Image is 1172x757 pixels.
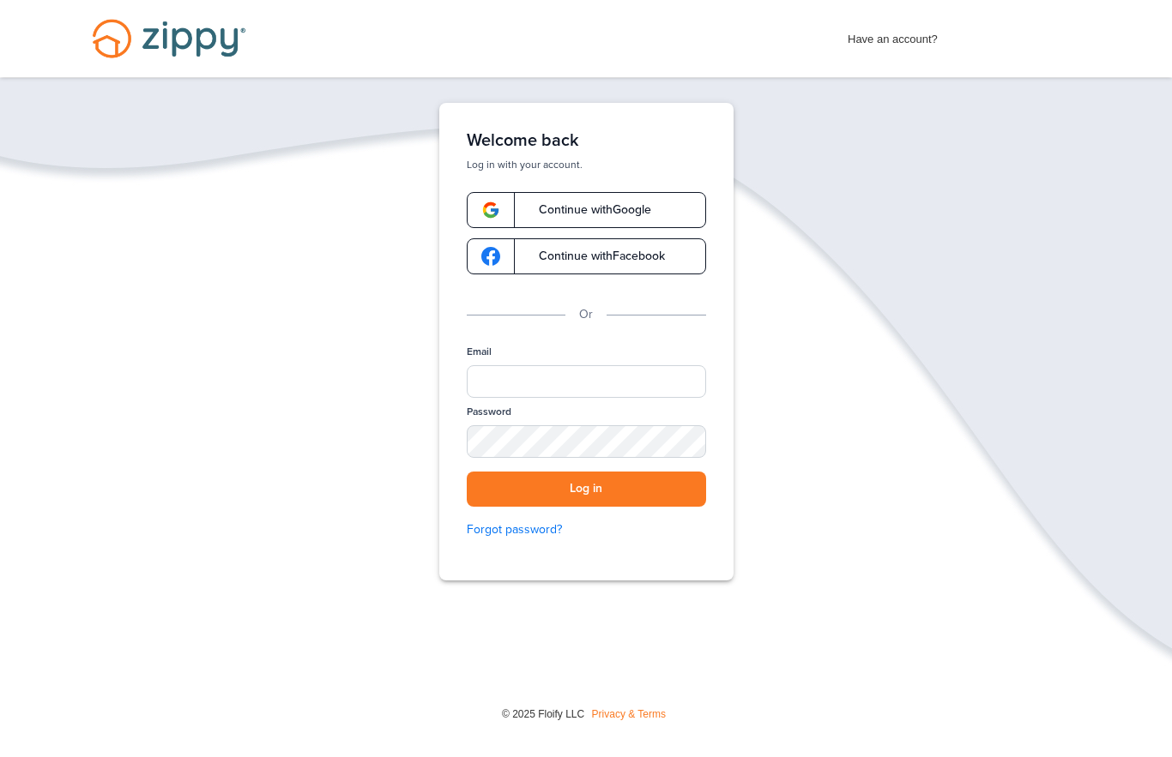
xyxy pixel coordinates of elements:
[522,250,665,262] span: Continue with Facebook
[579,305,593,324] p: Or
[467,158,706,171] p: Log in with your account.
[467,472,706,507] button: Log in
[467,345,492,359] label: Email
[467,520,706,539] a: Forgot password?
[481,247,500,266] img: google-logo
[481,201,500,219] img: google-logo
[467,405,511,419] label: Password
[522,204,651,216] span: Continue with Google
[848,21,938,49] span: Have an account?
[467,365,706,398] input: Email
[592,708,666,720] a: Privacy & Terms
[467,192,706,228] a: google-logoContinue withGoogle
[467,425,706,458] input: Password
[502,708,584,720] span: © 2025 Floify LLC
[467,130,706,151] h1: Welcome back
[467,238,706,274] a: google-logoContinue withFacebook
